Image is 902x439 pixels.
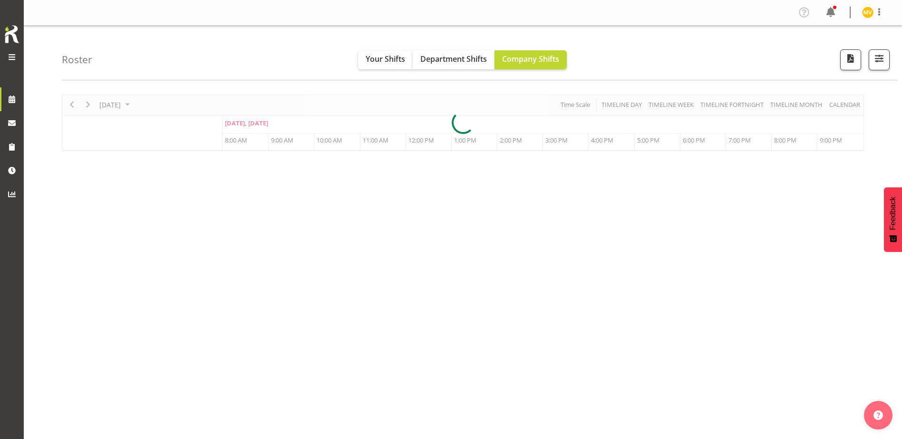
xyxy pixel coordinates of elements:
[495,50,567,69] button: Company Shifts
[873,410,883,420] img: help-xxl-2.png
[884,187,902,252] button: Feedback - Show survey
[413,50,495,69] button: Department Shifts
[2,24,21,45] img: Rosterit icon logo
[840,49,861,70] button: Download a PDF of the roster for the current day
[366,54,405,64] span: Your Shifts
[862,7,873,18] img: marion-van-voornveld11681.jpg
[358,50,413,69] button: Your Shifts
[62,54,92,65] h4: Roster
[869,49,890,70] button: Filter Shifts
[889,197,897,230] span: Feedback
[420,54,487,64] span: Department Shifts
[502,54,559,64] span: Company Shifts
